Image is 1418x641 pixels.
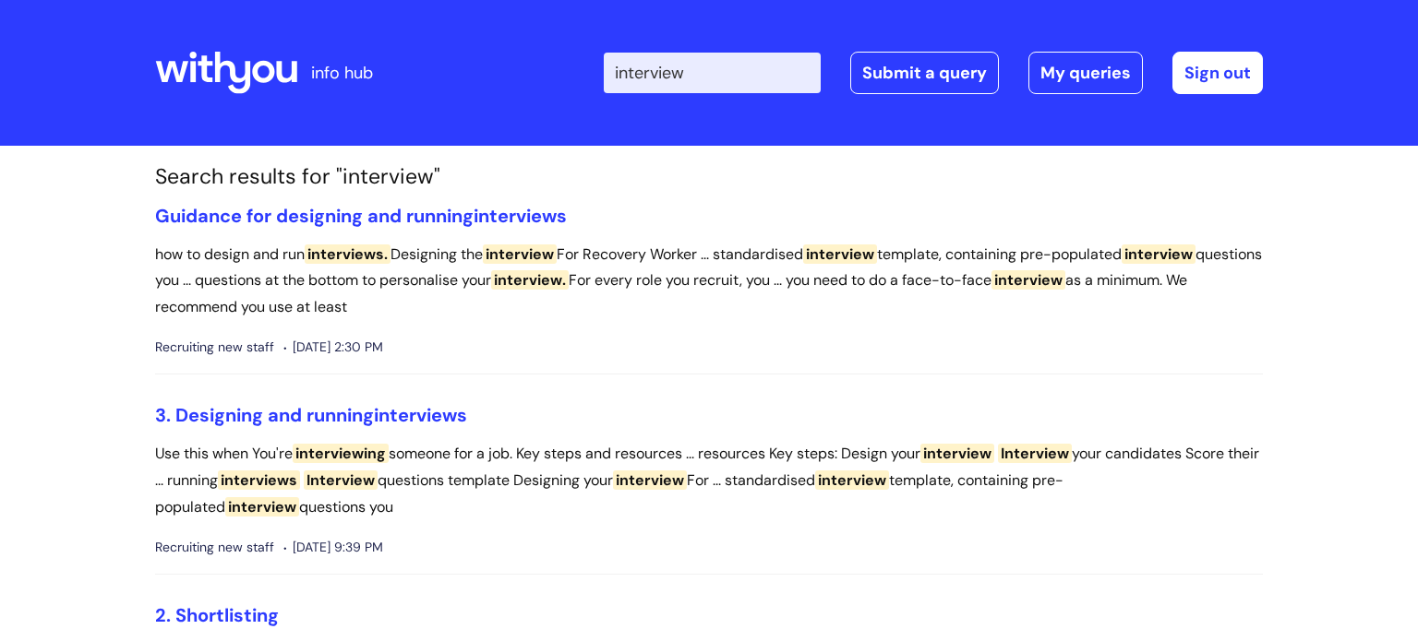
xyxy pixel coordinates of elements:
span: interview [225,497,299,516]
span: interview [613,470,687,490]
a: Guidance for designing and runninginterviews [155,204,567,228]
span: Recruiting new staff [155,536,274,559]
div: | - [604,52,1263,94]
span: Recruiting new staff [155,336,274,359]
span: interview [1122,244,1196,264]
a: 2. Shortlisting [155,603,279,627]
span: interview [920,444,994,463]
span: interview [815,470,889,490]
span: interviews [374,403,467,427]
h1: Search results for "interview" [155,164,1263,190]
a: My queries [1028,52,1143,94]
span: interview [483,244,557,264]
p: Use this when You're someone for a job. Key steps and resources ... resources Key steps: Design y... [155,441,1263,520]
p: how to design and run Designing the For Recovery Worker ... standardised template, containing pre... [155,242,1263,321]
a: Submit a query [850,52,999,94]
span: interview. [491,270,569,290]
input: Search [604,53,821,93]
span: interviews. [305,244,391,264]
a: Sign out [1172,52,1263,94]
p: info hub [311,58,373,88]
span: interviewing [293,444,389,463]
span: interviews [218,470,300,490]
span: interview [991,270,1065,290]
span: Interview [998,444,1072,463]
a: 3. Designing and runninginterviews [155,403,467,427]
span: interviews [474,204,567,228]
span: [DATE] 9:39 PM [283,536,383,559]
span: Interview [304,470,378,490]
span: interview [803,244,877,264]
span: [DATE] 2:30 PM [283,336,383,359]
